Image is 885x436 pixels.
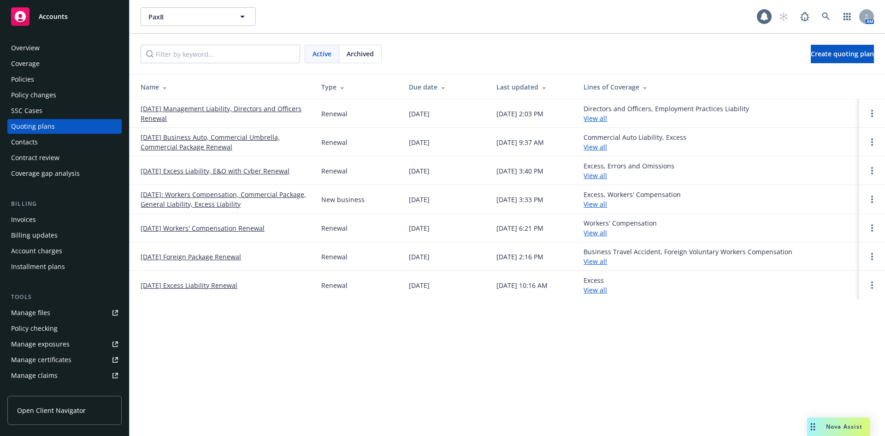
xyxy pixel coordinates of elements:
[141,166,289,176] a: [DATE] Excess Liability, E&O with Cyber Renewal
[7,368,122,383] a: Manage claims
[584,200,607,209] a: View all
[141,281,237,290] a: [DATE] Excess Liability Renewal
[11,72,34,87] div: Policies
[11,212,36,227] div: Invoices
[7,119,122,134] a: Quoting plans
[7,293,122,302] div: Tools
[409,223,430,233] div: [DATE]
[11,103,42,118] div: SSC Cases
[7,72,122,87] a: Policies
[826,423,862,430] span: Nova Assist
[807,418,870,436] button: Nova Assist
[584,132,686,152] div: Commercial Auto Liability, Excess
[811,45,874,63] a: Create quoting plan
[7,4,122,30] a: Accounts
[584,104,749,123] div: Directors and Officers, Employment Practices Liability
[141,104,307,123] a: [DATE] Management Liability, Directors and Officers Renewal
[584,143,607,151] a: View all
[796,7,814,26] a: Report a Bug
[141,252,241,262] a: [DATE] Foreign Package Renewal
[313,49,331,59] span: Active
[496,82,569,92] div: Last updated
[39,13,68,20] span: Accounts
[141,132,307,152] a: [DATE] Business Auto, Commercial Umbrella, Commercial Package Renewal
[409,252,430,262] div: [DATE]
[7,199,122,209] div: Billing
[7,259,122,274] a: Installment plans
[7,384,122,399] a: Manage BORs
[496,137,544,147] div: [DATE] 9:37 AM
[496,252,543,262] div: [DATE] 2:16 PM
[11,41,40,55] div: Overview
[11,88,56,102] div: Policy changes
[584,82,852,92] div: Lines of Coverage
[409,109,430,119] div: [DATE]
[7,103,122,118] a: SSC Cases
[496,109,543,119] div: [DATE] 2:03 PM
[7,352,122,367] a: Manage certificates
[584,190,681,209] div: Excess, Workers' Compensation
[584,161,674,180] div: Excess, Errors and Omissions
[17,406,86,415] span: Open Client Navigator
[11,384,54,399] div: Manage BORs
[584,286,607,294] a: View all
[496,166,543,176] div: [DATE] 3:40 PM
[7,337,122,352] a: Manage exposures
[409,82,482,92] div: Due date
[141,82,307,92] div: Name
[7,135,122,149] a: Contacts
[867,280,878,291] a: Open options
[141,223,265,233] a: [DATE] Workers' Compensation Renewal
[867,137,878,148] a: Open options
[321,82,394,92] div: Type
[321,195,365,204] div: New business
[584,114,607,123] a: View all
[807,418,819,436] div: Drag to move
[838,7,856,26] a: Switch app
[409,137,430,147] div: [DATE]
[774,7,793,26] a: Start snowing
[811,49,874,58] span: Create quoting plan
[867,222,878,233] a: Open options
[11,150,59,165] div: Contract review
[11,135,38,149] div: Contacts
[867,108,878,119] a: Open options
[409,281,430,290] div: [DATE]
[11,368,58,383] div: Manage claims
[321,166,348,176] div: Renewal
[141,7,256,26] button: Pax8
[11,337,70,352] div: Manage exposures
[7,166,122,181] a: Coverage gap analysis
[11,244,62,258] div: Account charges
[7,228,122,243] a: Billing updates
[321,252,348,262] div: Renewal
[11,56,40,71] div: Coverage
[11,119,55,134] div: Quoting plans
[409,195,430,204] div: [DATE]
[7,56,122,71] a: Coverage
[347,49,374,59] span: Archived
[7,321,122,336] a: Policy checking
[7,150,122,165] a: Contract review
[11,352,71,367] div: Manage certificates
[321,137,348,147] div: Renewal
[867,194,878,205] a: Open options
[11,166,80,181] div: Coverage gap analysis
[496,223,543,233] div: [DATE] 6:21 PM
[321,223,348,233] div: Renewal
[321,281,348,290] div: Renewal
[7,244,122,258] a: Account charges
[7,88,122,102] a: Policy changes
[7,305,122,320] a: Manage files
[11,228,58,243] div: Billing updates
[11,321,58,336] div: Policy checking
[141,45,300,63] input: Filter by keyword...
[141,190,307,209] a: [DATE]: Workers Compensation, Commercial Package, General Liability, Excess Liability
[584,228,607,237] a: View all
[584,247,792,266] div: Business Travel Accident, Foreign Voluntary Workers Compensation
[321,109,348,119] div: Renewal
[584,171,607,180] a: View all
[867,251,878,262] a: Open options
[867,165,878,176] a: Open options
